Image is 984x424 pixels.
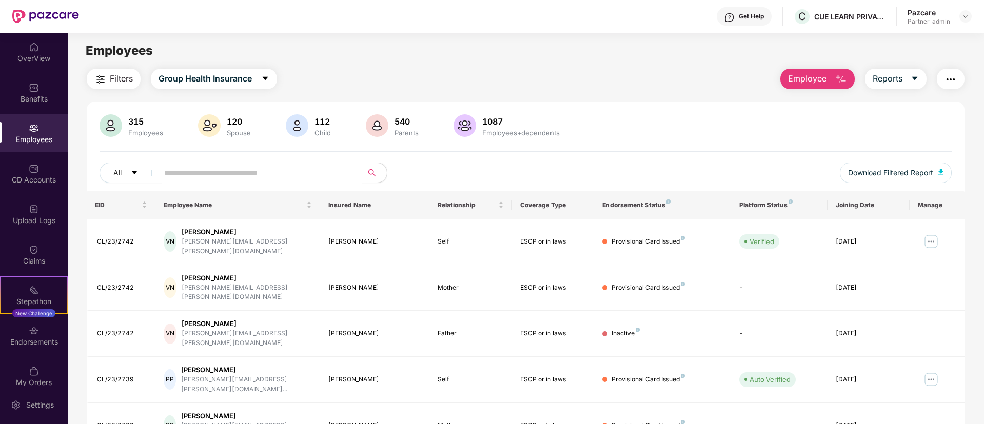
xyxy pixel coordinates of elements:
img: svg+xml;base64,PHN2ZyB4bWxucz0iaHR0cDovL3d3dy53My5vcmcvMjAwMC9zdmciIHhtbG5zOnhsaW5rPSJodHRwOi8vd3... [198,114,221,137]
span: Filters [110,72,133,85]
img: svg+xml;base64,PHN2ZyB4bWxucz0iaHR0cDovL3d3dy53My5vcmcvMjAwMC9zdmciIHdpZHRoPSIyMSIgaGVpZ2h0PSIyMC... [29,285,39,295]
img: svg+xml;base64,PHN2ZyBpZD0iU2V0dGluZy0yMHgyMCIgeG1sbnM9Imh0dHA6Ly93d3cudzMub3JnLzIwMDAvc3ZnIiB3aW... [11,400,21,410]
img: svg+xml;base64,PHN2ZyB4bWxucz0iaHR0cDovL3d3dy53My5vcmcvMjAwMC9zdmciIHdpZHRoPSI4IiBoZWlnaHQ9IjgiIH... [666,199,671,204]
span: Download Filtered Report [848,167,933,178]
span: All [113,167,122,178]
span: Employee Name [164,201,304,209]
span: caret-down [911,74,919,84]
img: svg+xml;base64,PHN2ZyB4bWxucz0iaHR0cDovL3d3dy53My5vcmcvMjAwMC9zdmciIHdpZHRoPSIyNCIgaGVpZ2h0PSIyNC... [944,73,957,86]
div: Provisional Card Issued [612,283,685,293]
img: svg+xml;base64,PHN2ZyB4bWxucz0iaHR0cDovL3d3dy53My5vcmcvMjAwMC9zdmciIHdpZHRoPSI4IiBoZWlnaHQ9IjgiIH... [681,236,685,240]
div: [PERSON_NAME] [181,365,311,375]
span: EID [95,201,140,209]
div: Provisional Card Issued [612,237,685,247]
div: Provisional Card Issued [612,375,685,385]
img: svg+xml;base64,PHN2ZyB4bWxucz0iaHR0cDovL3d3dy53My5vcmcvMjAwMC9zdmciIHdpZHRoPSI4IiBoZWlnaHQ9IjgiIH... [681,282,685,286]
img: svg+xml;base64,PHN2ZyB4bWxucz0iaHR0cDovL3d3dy53My5vcmcvMjAwMC9zdmciIHhtbG5zOnhsaW5rPSJodHRwOi8vd3... [366,114,388,137]
img: manageButton [923,233,939,250]
div: Get Help [739,12,764,21]
button: Employee [780,69,855,89]
th: Relationship [429,191,511,219]
div: Spouse [225,129,253,137]
div: [PERSON_NAME] [181,411,311,421]
img: svg+xml;base64,PHN2ZyB4bWxucz0iaHR0cDovL3d3dy53My5vcmcvMjAwMC9zdmciIHhtbG5zOnhsaW5rPSJodHRwOi8vd3... [938,169,943,175]
div: Auto Verified [750,374,791,385]
img: svg+xml;base64,PHN2ZyBpZD0iQmVuZWZpdHMiIHhtbG5zPSJodHRwOi8vd3d3LnczLm9yZy8yMDAwL3N2ZyIgd2lkdGg9Ij... [29,83,39,93]
td: - [731,265,827,311]
div: [PERSON_NAME] [328,283,422,293]
div: Platform Status [739,201,819,209]
div: 1087 [480,116,562,127]
div: CL/23/2742 [97,237,147,247]
img: manageButton [923,371,939,388]
div: [DATE] [836,375,901,385]
img: svg+xml;base64,PHN2ZyBpZD0iSG9tZSIgeG1sbnM9Imh0dHA6Ly93d3cudzMub3JnLzIwMDAvc3ZnIiB3aWR0aD0iMjAiIG... [29,42,39,52]
div: Settings [23,400,57,410]
div: Self [438,375,503,385]
div: Mother [438,283,503,293]
img: svg+xml;base64,PHN2ZyB4bWxucz0iaHR0cDovL3d3dy53My5vcmcvMjAwMC9zdmciIHhtbG5zOnhsaW5rPSJodHRwOi8vd3... [835,73,847,86]
img: svg+xml;base64,PHN2ZyBpZD0iRW5kb3JzZW1lbnRzIiB4bWxucz0iaHR0cDovL3d3dy53My5vcmcvMjAwMC9zdmciIHdpZH... [29,326,39,336]
div: Stepathon [1,296,67,307]
div: CL/23/2739 [97,375,147,385]
img: svg+xml;base64,PHN2ZyB4bWxucz0iaHR0cDovL3d3dy53My5vcmcvMjAwMC9zdmciIHhtbG5zOnhsaW5rPSJodHRwOi8vd3... [454,114,476,137]
div: Parents [392,129,421,137]
div: [PERSON_NAME][EMAIL_ADDRESS][PERSON_NAME][DOMAIN_NAME] [182,283,312,302]
div: 120 [225,116,253,127]
img: svg+xml;base64,PHN2ZyBpZD0iSGVscC0zMngzMiIgeG1sbnM9Imh0dHA6Ly93d3cudzMub3JnLzIwMDAvc3ZnIiB3aWR0aD... [724,12,735,23]
img: svg+xml;base64,PHN2ZyBpZD0iRHJvcGRvd24tMzJ4MzIiIHhtbG5zPSJodHRwOi8vd3d3LnczLm9yZy8yMDAwL3N2ZyIgd2... [961,12,970,21]
span: Employees [86,43,153,58]
div: [PERSON_NAME] [182,273,312,283]
img: svg+xml;base64,PHN2ZyB4bWxucz0iaHR0cDovL3d3dy53My5vcmcvMjAwMC9zdmciIHdpZHRoPSI4IiBoZWlnaHQ9IjgiIH... [681,374,685,378]
div: VN [164,231,176,252]
div: Child [312,129,333,137]
button: Filters [87,69,141,89]
div: 315 [126,116,165,127]
div: Partner_admin [908,17,950,26]
div: 112 [312,116,333,127]
div: Self [438,237,503,247]
div: ESCP or in laws [520,375,586,385]
div: CUE LEARN PRIVATE LIMITED [814,12,886,22]
div: VN [164,324,176,344]
div: Employees+dependents [480,129,562,137]
div: [PERSON_NAME][EMAIL_ADDRESS][PERSON_NAME][DOMAIN_NAME] [182,237,312,256]
button: Download Filtered Report [840,163,952,183]
div: [PERSON_NAME] [328,329,422,338]
span: Employee [788,72,826,85]
div: PP [164,369,176,390]
div: [PERSON_NAME] [328,375,422,385]
img: svg+xml;base64,PHN2ZyBpZD0iQ2xhaW0iIHhtbG5zPSJodHRwOi8vd3d3LnczLm9yZy8yMDAwL3N2ZyIgd2lkdGg9IjIwIi... [29,245,39,255]
img: svg+xml;base64,PHN2ZyBpZD0iTXlfT3JkZXJzIiBkYXRhLW5hbWU9Ik15IE9yZGVycyIgeG1sbnM9Imh0dHA6Ly93d3cudz... [29,366,39,376]
div: [PERSON_NAME][EMAIL_ADDRESS][PERSON_NAME][DOMAIN_NAME] [182,329,312,348]
img: svg+xml;base64,PHN2ZyB4bWxucz0iaHR0cDovL3d3dy53My5vcmcvMjAwMC9zdmciIHhtbG5zOnhsaW5rPSJodHRwOi8vd3... [286,114,308,137]
th: Manage [910,191,965,219]
img: svg+xml;base64,PHN2ZyB4bWxucz0iaHR0cDovL3d3dy53My5vcmcvMjAwMC9zdmciIHdpZHRoPSI4IiBoZWlnaHQ9IjgiIH... [636,328,640,332]
img: svg+xml;base64,PHN2ZyBpZD0iVXBsb2FkX0xvZ3MiIGRhdGEtbmFtZT0iVXBsb2FkIExvZ3MiIHhtbG5zPSJodHRwOi8vd3... [29,204,39,214]
img: svg+xml;base64,PHN2ZyB4bWxucz0iaHR0cDovL3d3dy53My5vcmcvMjAwMC9zdmciIHdpZHRoPSI4IiBoZWlnaHQ9IjgiIH... [789,199,793,204]
img: svg+xml;base64,PHN2ZyBpZD0iQ0RfQWNjb3VudHMiIGRhdGEtbmFtZT0iQ0QgQWNjb3VudHMiIHhtbG5zPSJodHRwOi8vd3... [29,164,39,174]
span: Relationship [438,201,496,209]
div: Inactive [612,329,640,338]
div: [PERSON_NAME] [182,227,312,237]
img: svg+xml;base64,PHN2ZyB4bWxucz0iaHR0cDovL3d3dy53My5vcmcvMjAwMC9zdmciIHdpZHRoPSI4IiBoZWlnaHQ9IjgiIH... [681,420,685,424]
div: Employees [126,129,165,137]
div: [DATE] [836,237,901,247]
span: caret-down [261,74,269,84]
div: [PERSON_NAME] [328,237,422,247]
div: New Challenge [12,309,55,317]
th: Joining Date [828,191,910,219]
div: Endorsement Status [602,201,723,209]
div: CL/23/2742 [97,283,147,293]
div: Pazcare [908,8,950,17]
div: [PERSON_NAME][EMAIL_ADDRESS][PERSON_NAME][DOMAIN_NAME]... [181,375,311,394]
th: Insured Name [320,191,430,219]
span: C [798,10,806,23]
div: [DATE] [836,283,901,293]
img: svg+xml;base64,PHN2ZyBpZD0iRW1wbG95ZWVzIiB4bWxucz0iaHR0cDovL3d3dy53My5vcmcvMjAwMC9zdmciIHdpZHRoPS... [29,123,39,133]
th: Coverage Type [512,191,594,219]
td: - [731,311,827,357]
div: [DATE] [836,329,901,338]
button: search [362,163,387,183]
div: Verified [750,236,774,247]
